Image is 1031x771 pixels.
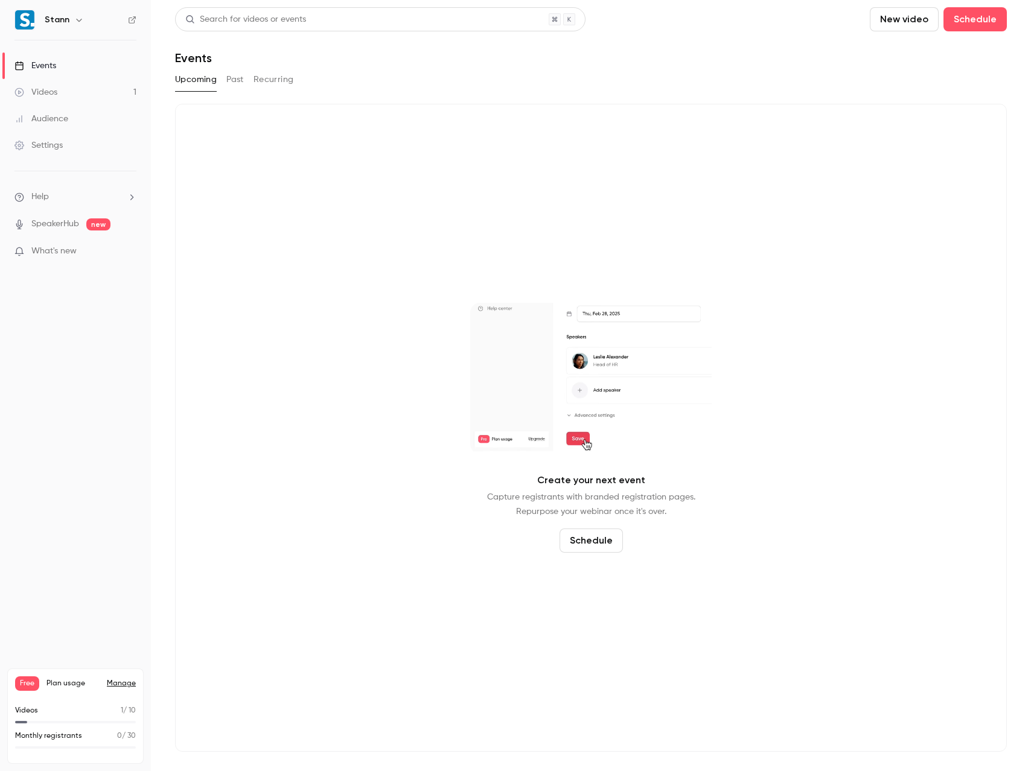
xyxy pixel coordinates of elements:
[15,676,39,691] span: Free
[14,113,68,125] div: Audience
[175,51,212,65] h1: Events
[14,86,57,98] div: Videos
[870,7,939,31] button: New video
[15,705,38,716] p: Videos
[45,14,69,26] h6: Stann
[14,60,56,72] div: Events
[943,7,1007,31] button: Schedule
[107,679,136,688] a: Manage
[121,707,123,714] span: 1
[15,731,82,741] p: Monthly registrants
[117,732,122,740] span: 0
[254,70,294,89] button: Recurring
[185,13,306,26] div: Search for videos or events
[537,473,645,487] p: Create your next event
[86,218,110,230] span: new
[117,731,136,741] p: / 30
[226,70,244,89] button: Past
[46,679,100,688] span: Plan usage
[31,218,79,230] a: SpeakerHub
[487,490,695,519] p: Capture registrants with branded registration pages. Repurpose your webinar once it's over.
[15,10,34,30] img: Stann
[175,70,217,89] button: Upcoming
[14,191,136,203] li: help-dropdown-opener
[121,705,136,716] p: / 10
[14,139,63,151] div: Settings
[560,528,623,553] button: Schedule
[31,191,49,203] span: Help
[31,245,77,258] span: What's new
[122,246,136,257] iframe: Noticeable Trigger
